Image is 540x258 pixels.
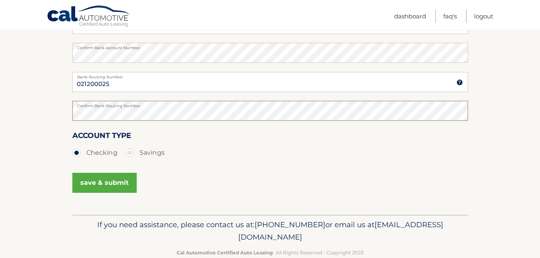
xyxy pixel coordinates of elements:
a: Logout [474,10,493,23]
a: Cal Automotive [47,5,131,28]
p: If you need assistance, please contact us at: or email us at [78,218,463,244]
label: Savings [126,145,165,161]
img: tooltip.svg [456,79,463,86]
strong: Cal Automotive Certified Auto Leasing [177,250,273,256]
label: Checking [72,145,118,161]
p: - All Rights Reserved - Copyright 2025 [78,248,463,257]
label: Account Type [72,130,131,144]
button: save & submit [72,173,137,193]
label: Confirm Bank Account Number [72,43,468,49]
a: Dashboard [394,10,426,23]
span: [PHONE_NUMBER] [255,220,325,229]
input: Bank Routing Number [72,72,468,92]
label: Bank Routing Number [72,72,468,78]
a: FAQ's [443,10,457,23]
label: Confirm Bank Routing Number [72,101,468,107]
